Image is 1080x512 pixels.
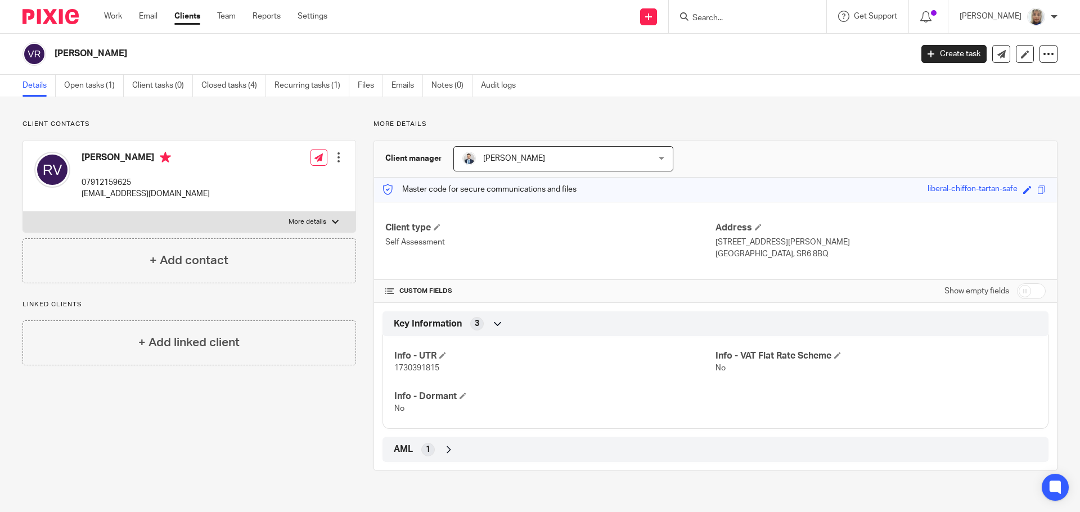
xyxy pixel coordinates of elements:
h4: + Add linked client [138,334,240,351]
p: Self Assessment [385,237,715,248]
input: Search [691,13,793,24]
a: Work [104,11,122,22]
img: Pixie [22,9,79,24]
img: svg%3E [34,152,70,188]
p: Client contacts [22,120,356,129]
h4: + Add contact [150,252,228,269]
p: Linked clients [22,300,356,309]
p: [EMAIL_ADDRESS][DOMAIN_NAME] [82,188,210,200]
img: LinkedIn%20Profile.jpeg [462,152,476,165]
h3: Client manager [385,153,442,164]
span: [PERSON_NAME] [483,155,545,162]
p: [PERSON_NAME] [960,11,1021,22]
a: Open tasks (1) [64,75,124,97]
a: Recurring tasks (1) [274,75,349,97]
span: 1 [426,444,430,455]
span: No [715,364,726,372]
p: More details [373,120,1057,129]
span: No [394,405,404,413]
a: Closed tasks (4) [201,75,266,97]
h4: Info - Dormant [394,391,715,402]
a: Email [139,11,157,22]
span: 3 [475,318,479,329]
span: Key Information [394,318,462,330]
h4: Client type [385,222,715,234]
h2: [PERSON_NAME] [55,48,735,60]
a: Audit logs [481,75,524,97]
i: Primary [160,152,171,163]
p: 07912159625 [82,177,210,188]
a: Create task [921,45,987,63]
a: Client tasks (0) [132,75,193,97]
p: [GEOGRAPHIC_DATA], SR6 8BQ [715,248,1046,260]
a: Files [358,75,383,97]
img: Sara%20Zdj%C4%99cie%20.jpg [1027,8,1045,26]
h4: Address [715,222,1046,234]
span: 1730391815 [394,364,439,372]
h4: CUSTOM FIELDS [385,287,715,296]
span: AML [394,443,413,455]
h4: Info - VAT Flat Rate Scheme [715,350,1037,362]
div: liberal-chiffon-tartan-safe [928,183,1018,196]
a: Clients [174,11,200,22]
a: Details [22,75,56,97]
a: Settings [298,11,327,22]
a: Team [217,11,236,22]
a: Emails [391,75,423,97]
p: Master code for secure communications and files [382,184,577,195]
a: Notes (0) [431,75,472,97]
h4: Info - UTR [394,350,715,362]
p: [STREET_ADDRESS][PERSON_NAME] [715,237,1046,248]
img: svg%3E [22,42,46,66]
span: Get Support [854,12,897,20]
label: Show empty fields [944,286,1009,297]
h4: [PERSON_NAME] [82,152,210,166]
a: Reports [253,11,281,22]
p: More details [289,218,326,226]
